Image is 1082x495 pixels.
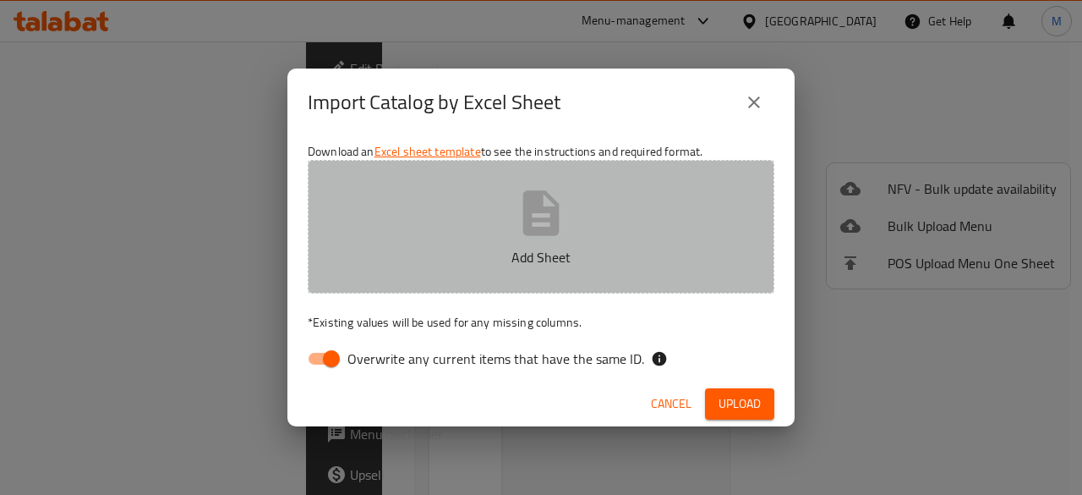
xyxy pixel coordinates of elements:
button: Upload [705,388,774,420]
a: Excel sheet template [374,140,481,162]
p: Add Sheet [334,247,748,267]
span: Cancel [651,393,691,415]
button: close [734,82,774,123]
button: Cancel [644,388,698,420]
div: Download an to see the instructions and required format. [287,136,795,382]
button: Add Sheet [308,160,774,294]
h2: Import Catalog by Excel Sheet [308,89,560,116]
span: Upload [719,393,761,415]
p: Existing values will be used for any missing columns. [308,314,774,331]
span: Overwrite any current items that have the same ID. [347,349,644,369]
